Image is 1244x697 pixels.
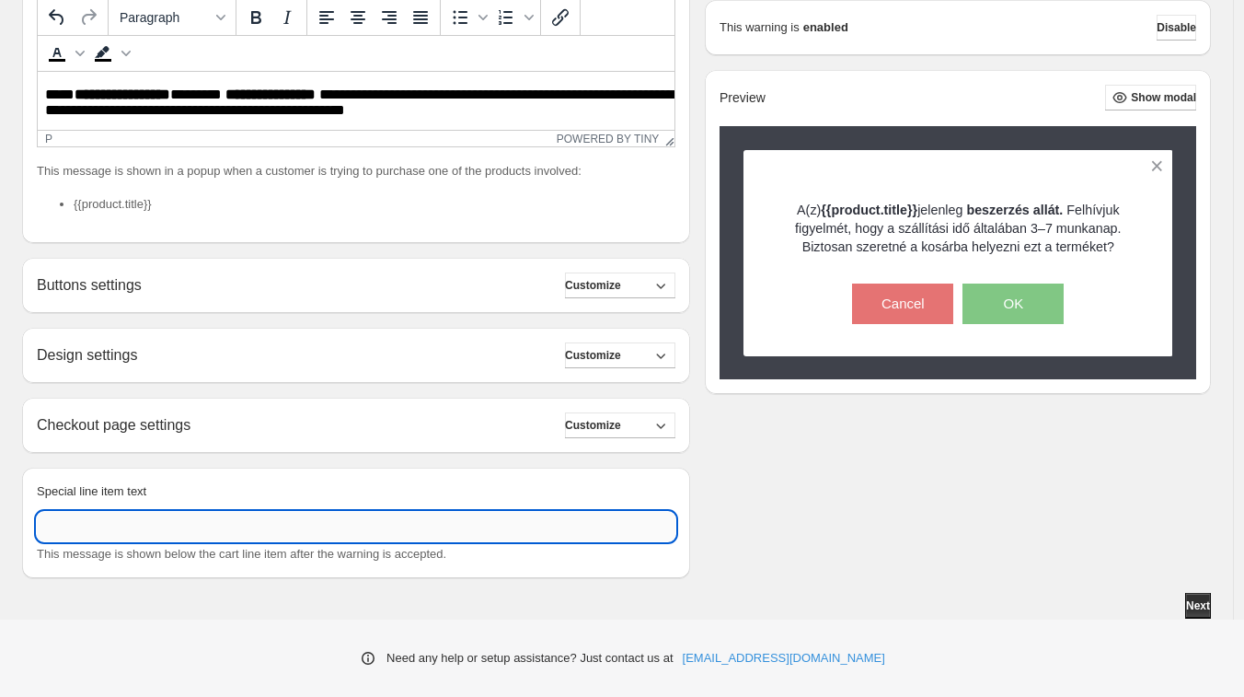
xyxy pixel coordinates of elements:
[683,649,885,668] a: [EMAIL_ADDRESS][DOMAIN_NAME]
[444,2,490,33] div: Bullet list
[852,284,953,324] button: Cancel
[41,2,73,33] button: Undo
[38,72,674,130] iframe: Rich Text Area
[1186,598,1210,613] span: Next
[311,2,342,33] button: Align left
[112,2,232,33] button: Formats
[1131,90,1196,105] span: Show modal
[490,2,536,33] div: Numbered list
[1185,593,1211,619] button: Next
[37,346,137,364] h2: Design settings
[37,416,190,434] h2: Checkout page settings
[45,133,52,145] div: p
[37,547,446,561] span: This message is shown below the cart line item after the warning is accepted.
[120,10,210,25] span: Paragraph
[565,343,675,368] button: Customize
[803,18,848,37] strong: enabled
[720,18,800,37] p: This warning is
[374,2,405,33] button: Align right
[405,2,436,33] button: Justify
[720,90,766,106] h2: Preview
[797,203,1066,217] span: A(z) jelenleg
[73,2,104,33] button: Redo
[565,412,675,438] button: Customize
[966,203,1063,217] strong: beszerzés allát.
[962,284,1064,324] button: OK
[87,38,133,69] div: Background color
[37,484,146,498] span: Special line item text
[565,348,621,363] span: Customize
[557,133,660,145] a: Powered by Tiny
[659,131,674,146] div: Resize
[565,418,621,433] span: Customize
[1157,20,1196,35] span: Disable
[74,195,675,214] li: {{product.title}}
[41,38,87,69] div: Text color
[271,2,303,33] button: Italic
[565,273,675,298] button: Customize
[342,2,374,33] button: Align center
[821,203,917,217] strong: {{product.title}}
[37,276,142,294] h2: Buttons settings
[1105,85,1196,110] button: Show modal
[1157,15,1196,41] button: Disable
[240,2,271,33] button: Bold
[776,201,1141,256] p: Felhívjuk figyelmét, hogy a szállítási idő általában 3–7 munkanap. Biztosan szeretné a kosárba he...
[565,278,621,293] span: Customize
[545,2,576,33] button: Insert/edit link
[37,162,675,180] p: This message is shown in a popup when a customer is trying to purchase one of the products involved:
